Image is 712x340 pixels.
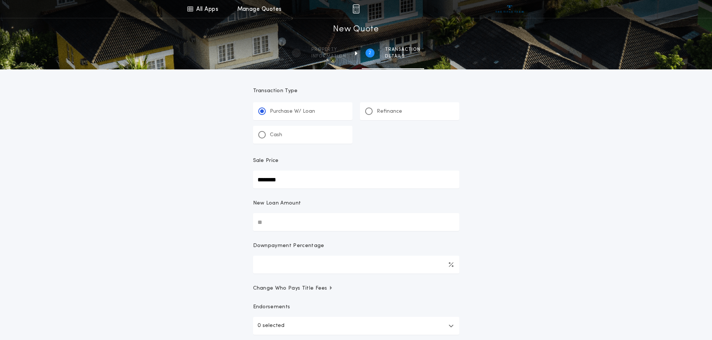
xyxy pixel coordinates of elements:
[253,242,324,250] p: Downpayment Percentage
[253,171,459,188] input: Sale Price
[377,108,402,115] p: Refinance
[253,285,333,292] span: Change Who Pays Title Fees
[253,317,459,335] button: 0 selected
[253,87,459,95] p: Transaction Type
[352,4,360,13] img: img
[253,285,459,292] button: Change Who Pays Title Fees
[496,5,524,13] img: vs-icon
[385,47,420,53] span: Transaction
[385,53,420,59] span: details
[270,131,282,139] p: Cash
[311,47,346,53] span: Property
[258,321,284,330] p: 0 selected
[253,157,279,165] p: Sale Price
[369,50,371,56] h2: 2
[253,200,301,207] p: New Loan Amount
[253,303,459,311] p: Endorsements
[333,24,379,35] h1: New Quote
[253,256,459,274] input: Downpayment Percentage
[253,213,459,231] input: New Loan Amount
[270,108,315,115] p: Purchase W/ Loan
[311,53,346,59] span: information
